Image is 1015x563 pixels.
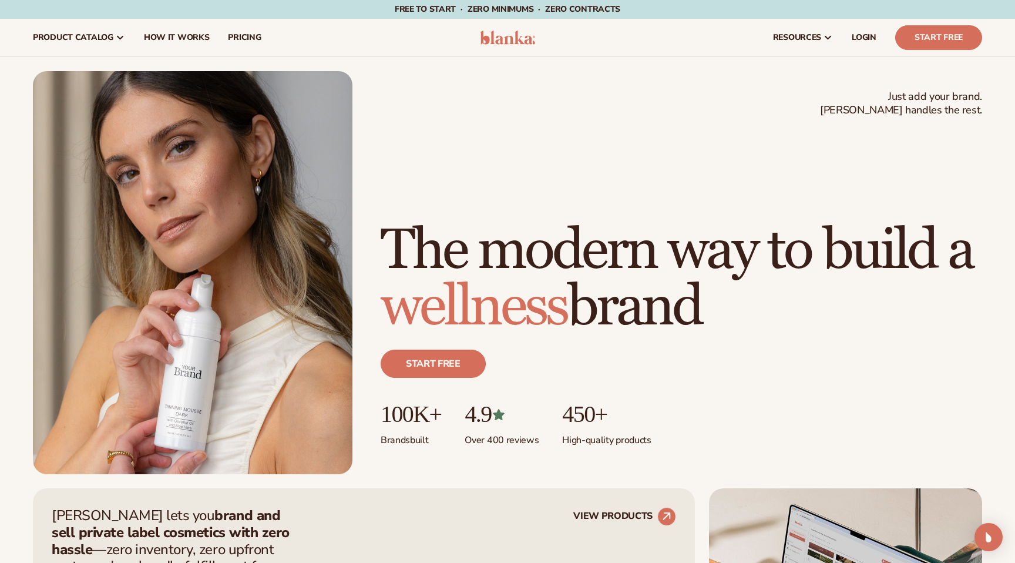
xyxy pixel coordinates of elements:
a: How It Works [135,19,219,56]
a: LOGIN [842,19,886,56]
a: Start Free [895,25,982,50]
a: Start free [381,350,486,378]
span: product catalog [33,33,113,42]
img: logo [480,31,536,45]
div: Open Intercom Messenger [974,523,1003,551]
p: Brands built [381,427,441,447]
a: VIEW PRODUCTS [573,507,676,526]
strong: brand and sell private label cosmetics with zero hassle [52,506,290,559]
p: 100K+ [381,401,441,427]
p: Over 400 reviews [465,427,539,447]
h1: The modern way to build a brand [381,223,982,336]
span: pricing [228,33,261,42]
span: wellness [381,273,567,341]
a: pricing [219,19,270,56]
p: 450+ [562,401,651,427]
span: Free to start · ZERO minimums · ZERO contracts [395,4,620,15]
span: LOGIN [852,33,876,42]
p: High-quality products [562,427,651,447]
img: Female holding tanning mousse. [33,71,352,474]
span: How It Works [144,33,210,42]
p: 4.9 [465,401,539,427]
a: product catalog [23,19,135,56]
span: Just add your brand. [PERSON_NAME] handles the rest. [820,90,982,118]
a: resources [764,19,842,56]
span: resources [773,33,821,42]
